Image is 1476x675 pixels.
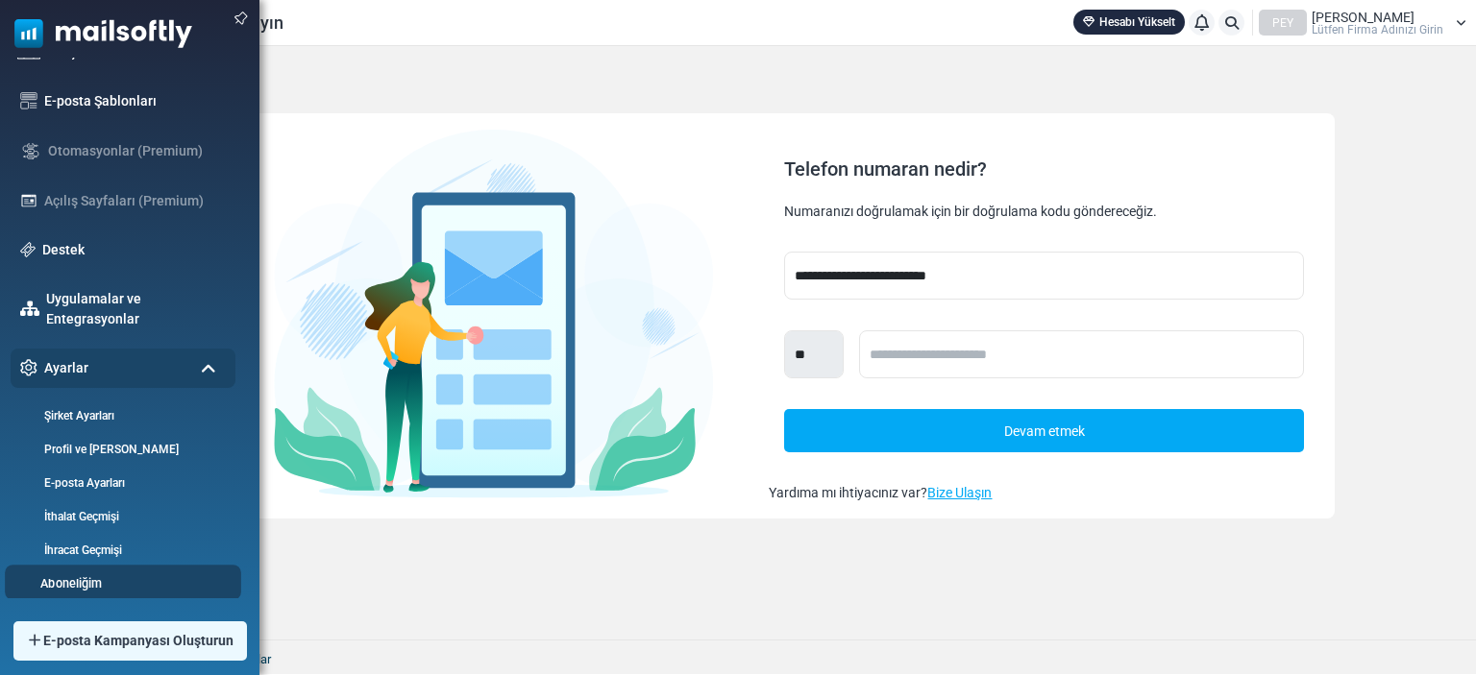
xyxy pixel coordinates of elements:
a: PEY [PERSON_NAME] Lütfen Firma Adınızı Girin [1259,10,1466,36]
font: [PERSON_NAME] [1312,10,1414,25]
font: E-posta Kampanyası Oluşturun [43,633,234,648]
a: Bize Ulaşın [927,485,992,500]
a: Aboneliğim [5,574,235,592]
font: Aboneliğim [40,576,102,591]
font: İletişim [45,44,91,60]
font: Profil ve [PERSON_NAME] [44,443,179,456]
a: Profil ve [PERSON_NAME] [11,441,231,458]
a: İthalat Geçmişi [11,508,231,525]
font: Numaranızı doğrulamak için bir doğrulama kodu göndereceğiz. [784,204,1157,219]
font: Uygulamalar ve Entegrasyonlar [46,291,141,326]
font: Ayarlar [44,360,88,375]
a: E-posta Şablonları [44,91,226,111]
a: Hesabı Yükselt [1073,10,1185,35]
a: İhracat Geçmişi [11,542,231,559]
font: Hesabı Yükselt [1099,15,1175,29]
img: settings-icon.svg [20,359,37,376]
font: PEY [1272,16,1293,30]
a: Destek [42,240,226,260]
font: Devam etmek [1004,423,1085,439]
a: Uygulamalar ve Entegrasyonlar [46,289,226,329]
a: Şirket Ayarları [11,407,231,424]
font: Şirket Ayarları [44,409,114,422]
font: E-posta Ayarları [44,476,125,490]
font: E-posta Şablonları [44,93,157,108]
font: Telefon numaran nedir? [784,157,987,181]
font: İhracat Geçmişi [44,543,122,557]
img: workflow.svg [20,140,41,162]
img: landing_pages.svg [20,192,37,209]
font: Yardıma mı ihtiyacınız var? [769,485,927,500]
img: email-templates-icon.svg [20,92,37,109]
font: Lütfen Firma Adınızı Girin [1312,23,1443,36]
img: support-icon.svg [20,242,36,257]
font: İthalat Geçmişi [44,510,119,523]
font: Destek [42,242,85,257]
a: E-posta Ayarları [11,474,231,492]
